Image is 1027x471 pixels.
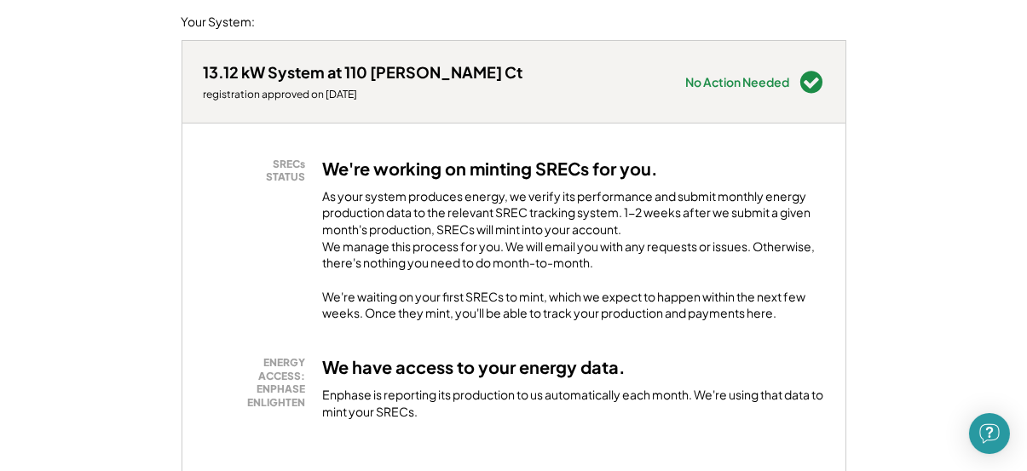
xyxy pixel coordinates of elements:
[323,289,824,322] div: We're waiting on your first SRECs to mint, which we expect to happen within the next few weeks. O...
[212,158,306,184] div: SRECs STATUS
[686,76,790,88] div: No Action Needed
[323,158,659,180] h3: We're working on minting SRECs for you.
[204,62,523,82] div: 13.12 kW System at 110 [PERSON_NAME] Ct
[323,188,824,280] div: As your system produces energy, we verify its performance and submit monthly energy production da...
[323,356,626,378] h3: We have access to your energy data.
[323,387,824,420] div: Enphase is reporting its production to us automatically each month. We're using that data to mint...
[204,88,523,101] div: registration approved on [DATE]
[969,413,1010,454] div: Open Intercom Messenger
[182,14,256,31] div: Your System:
[212,356,306,409] div: ENERGY ACCESS: ENPHASE ENLIGHTEN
